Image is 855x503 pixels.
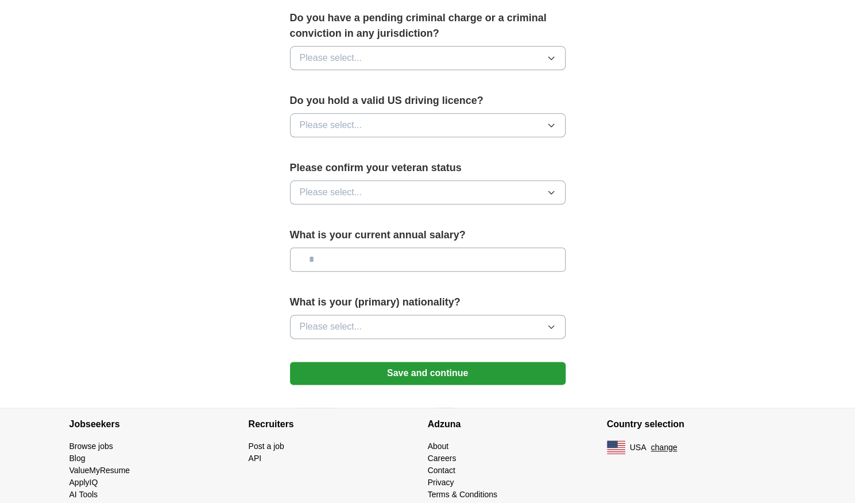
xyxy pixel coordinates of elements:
label: What is your (primary) nationality? [290,295,566,310]
button: Please select... [290,180,566,204]
a: Terms & Conditions [428,490,497,499]
span: Please select... [300,51,362,65]
label: Do you hold a valid US driving licence? [290,93,566,109]
a: Contact [428,466,455,475]
h4: Country selection [607,408,786,440]
a: Blog [69,454,86,463]
a: API [249,454,262,463]
a: ValueMyResume [69,466,130,475]
button: Please select... [290,113,566,137]
span: USA [630,442,647,454]
label: What is your current annual salary? [290,227,566,243]
a: AI Tools [69,490,98,499]
span: Please select... [300,320,362,334]
a: Browse jobs [69,442,113,451]
span: Please select... [300,185,362,199]
label: Do you have a pending criminal charge or a criminal conviction in any jurisdiction? [290,10,566,41]
a: Careers [428,454,456,463]
a: ApplyIQ [69,478,98,487]
button: Please select... [290,315,566,339]
a: About [428,442,449,451]
label: Please confirm your veteran status [290,160,566,176]
a: Privacy [428,478,454,487]
button: Please select... [290,46,566,70]
button: Save and continue [290,362,566,385]
a: Post a job [249,442,284,451]
img: US flag [607,440,625,454]
span: Please select... [300,118,362,132]
button: change [651,442,677,454]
